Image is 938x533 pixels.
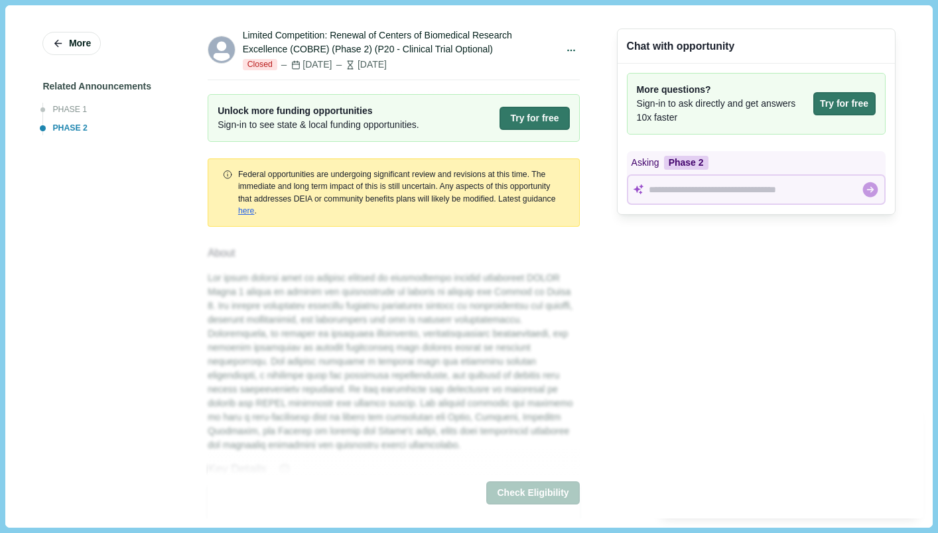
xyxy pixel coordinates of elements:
[334,58,387,72] div: [DATE]
[52,123,170,135] div: PHASE 2
[279,58,332,72] div: [DATE]
[664,156,708,170] div: Phase 2
[243,29,559,56] div: Limited Competition: Renewal of Centers of Biomedical Research Excellence (COBRE) (Phase 2) (P20 ...
[627,151,886,174] div: Asking
[42,32,101,55] button: More
[218,104,419,118] span: Unlock more funding opportunities
[238,170,556,204] span: Federal opportunities are undergoing significant review and revisions at this time. The immediate...
[813,92,876,115] button: Try for free
[637,83,809,97] span: More questions?
[238,206,255,215] a: here
[69,38,91,49] span: More
[52,104,170,116] div: PHASE 1
[500,107,569,130] button: Try for free
[486,481,579,504] button: Check Eligibility
[243,59,277,71] span: Closed
[627,38,735,54] div: Chat with opportunity
[637,97,809,125] span: Sign-in to ask directly and get answers 10x faster
[208,36,235,63] svg: avatar
[42,80,170,93] div: Related Announcements
[218,118,419,132] span: Sign-in to see state & local funding opportunities.
[238,168,565,217] div: .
